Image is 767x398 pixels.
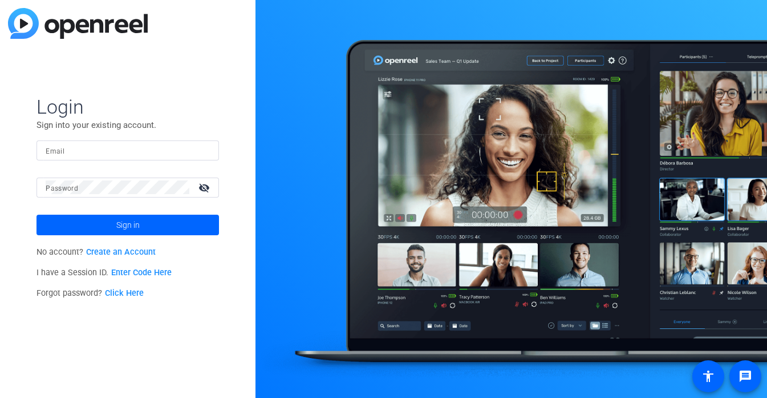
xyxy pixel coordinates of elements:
[738,369,752,383] mat-icon: message
[36,119,219,131] p: Sign into your existing account.
[86,247,156,257] a: Create an Account
[36,288,144,298] span: Forgot password?
[116,211,140,239] span: Sign in
[36,268,172,278] span: I have a Session ID.
[36,247,156,257] span: No account?
[46,147,64,155] mat-label: Email
[46,143,210,157] input: Enter Email Address
[105,288,144,298] a: Click Here
[36,95,219,119] span: Login
[701,369,715,383] mat-icon: accessibility
[192,179,219,196] mat-icon: visibility_off
[111,268,172,278] a: Enter Code Here
[36,215,219,235] button: Sign in
[46,184,78,192] mat-label: Password
[8,8,148,39] img: blue-gradient.svg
